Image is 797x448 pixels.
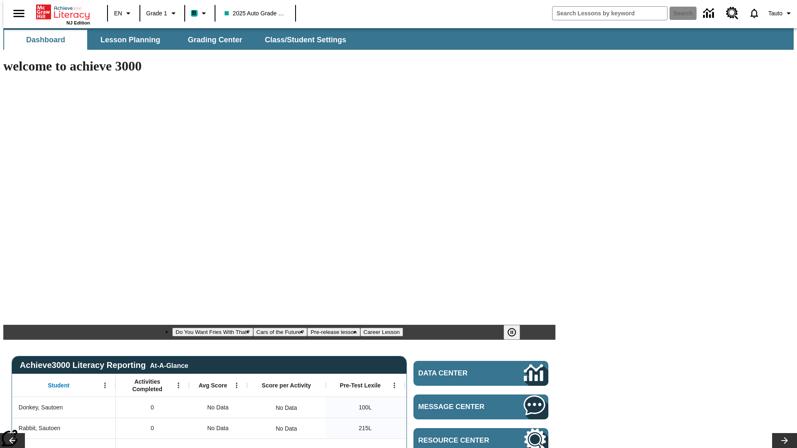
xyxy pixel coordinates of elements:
[189,397,247,418] div: No Data, Donkey, Sautoen
[418,403,499,411] span: Message Center
[413,361,548,386] a: Data Center
[26,35,65,45] span: Dashboard
[189,418,247,438] div: No Data, Rabbit, Sautoen
[772,433,797,448] button: Lesson carousel, Next
[203,420,232,437] span: No Data
[116,418,189,438] div: 0, Rabbit, Sautoen
[553,7,667,20] input: search field
[765,6,797,21] button: Profile/Settings
[100,35,160,45] span: Lesson Planning
[172,379,185,392] button: Open Menu
[413,394,548,419] a: Message Center
[48,382,69,389] span: Student
[146,9,167,18] span: Grade 1
[258,30,353,50] button: Class/Student Settings
[36,4,90,20] a: Home
[19,403,63,412] span: Donkey, Sautoen
[418,369,496,377] span: Data Center
[36,3,90,25] div: Home
[174,30,257,50] button: Grading Center
[7,1,31,26] button: Open side menu
[418,436,499,445] span: Resource Center
[110,6,137,21] button: Language: EN, Select a language
[188,6,212,21] button: Boost Class color is teal. Change class color
[307,328,360,336] button: Slide 3 Pre-release lesson
[198,382,227,389] span: Avg Score
[271,399,301,416] div: No Data, Donkey, Sautoen
[225,9,286,18] span: 2025 Auto Grade 1 A
[150,360,188,370] div: At-A-Glance
[3,30,354,50] div: SubNavbar
[504,325,528,340] div: Pause
[116,397,189,418] div: 0, Donkey, Sautoen
[230,379,243,392] button: Open Menu
[271,420,301,437] div: No Data, Rabbit, Sautoen
[721,2,743,24] a: Resource Center, Will open in new tab
[340,382,381,389] span: Pre-Test Lexile
[3,58,555,74] h1: welcome to achieve 3000
[265,35,346,45] span: Class/Student Settings
[89,30,172,50] button: Lesson Planning
[203,399,232,416] span: No Data
[698,2,721,25] a: Data Center
[99,379,111,392] button: Open Menu
[359,424,372,433] span: 215 Lexile, Rabbit, Sautoen
[4,30,87,50] button: Dashboard
[20,360,188,370] span: Achieve3000 Literacy Reporting
[120,378,175,393] span: Activities Completed
[143,6,182,21] button: Grade: Grade 1, Select a grade
[192,8,196,18] span: B
[172,328,253,336] button: Slide 1 Do You Want Fries With That?
[151,424,154,433] span: 0
[19,424,60,433] span: Rabbit, Sautoen
[743,2,765,24] a: Notifications
[405,397,484,418] div: Beginning reader 100 Lexile, ER, Based on the Lexile Reading measure, student is an Emerging Read...
[405,418,484,438] div: Beginning reader 215 Lexile, ER, Based on the Lexile Reading measure, student is an Emerging Read...
[768,9,782,18] span: Tauto
[114,9,122,18] span: EN
[388,379,401,392] button: Open Menu
[359,403,372,412] span: 100 Lexile, Donkey, Sautoen
[253,328,308,336] button: Slide 2 Cars of the Future?
[360,328,403,336] button: Slide 4 Career Lesson
[262,382,311,389] span: Score per Activity
[504,325,520,340] button: Pause
[66,20,90,25] span: NJ Edition
[3,28,794,50] div: SubNavbar
[188,35,242,45] span: Grading Center
[151,403,154,412] span: 0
